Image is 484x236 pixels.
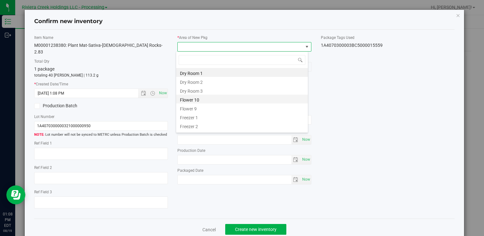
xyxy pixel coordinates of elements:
iframe: Resource center [6,185,25,204]
span: select [301,175,311,184]
label: Packaged Date [177,168,311,173]
label: Package Tags Used [321,35,455,40]
p: totaling 40 [PERSON_NAME] | 113.2 g [34,72,168,78]
label: Item Name [34,35,168,40]
span: Lot number will not be synced to METRC unless Production Batch is checked [34,132,168,138]
h4: Confirm new inventory [34,17,103,26]
span: 1 package [34,66,54,71]
span: select [291,135,301,144]
div: 1A4070300003BC5000015559 [321,42,455,49]
label: Created Date/Time [34,81,168,87]
div: M00001238380: Plant Mat-Sativa-[DEMOGRAPHIC_DATA] Rocks-2.83 [34,42,168,55]
span: Set Current date [301,175,311,184]
label: Ref Field 1 [34,140,168,146]
span: Open the date view [138,91,149,96]
button: Create new inventory [225,224,286,235]
span: select [301,135,311,144]
label: Lot Number [34,114,168,120]
span: Set Current date [301,155,311,164]
label: Production Date [177,148,311,153]
span: Open the time view [147,91,158,96]
span: select [291,155,301,164]
span: Set Current date [157,89,168,98]
label: Area of New Pkg [177,35,311,40]
label: Ref Field 2 [34,165,168,171]
span: select [301,155,311,164]
span: Create new inventory [235,227,277,232]
label: Production Batch [34,102,96,109]
span: select [291,175,301,184]
label: Total Qty [34,59,168,64]
label: Ref Field 3 [34,189,168,195]
span: Set Current date [301,135,311,144]
a: Cancel [202,227,216,233]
